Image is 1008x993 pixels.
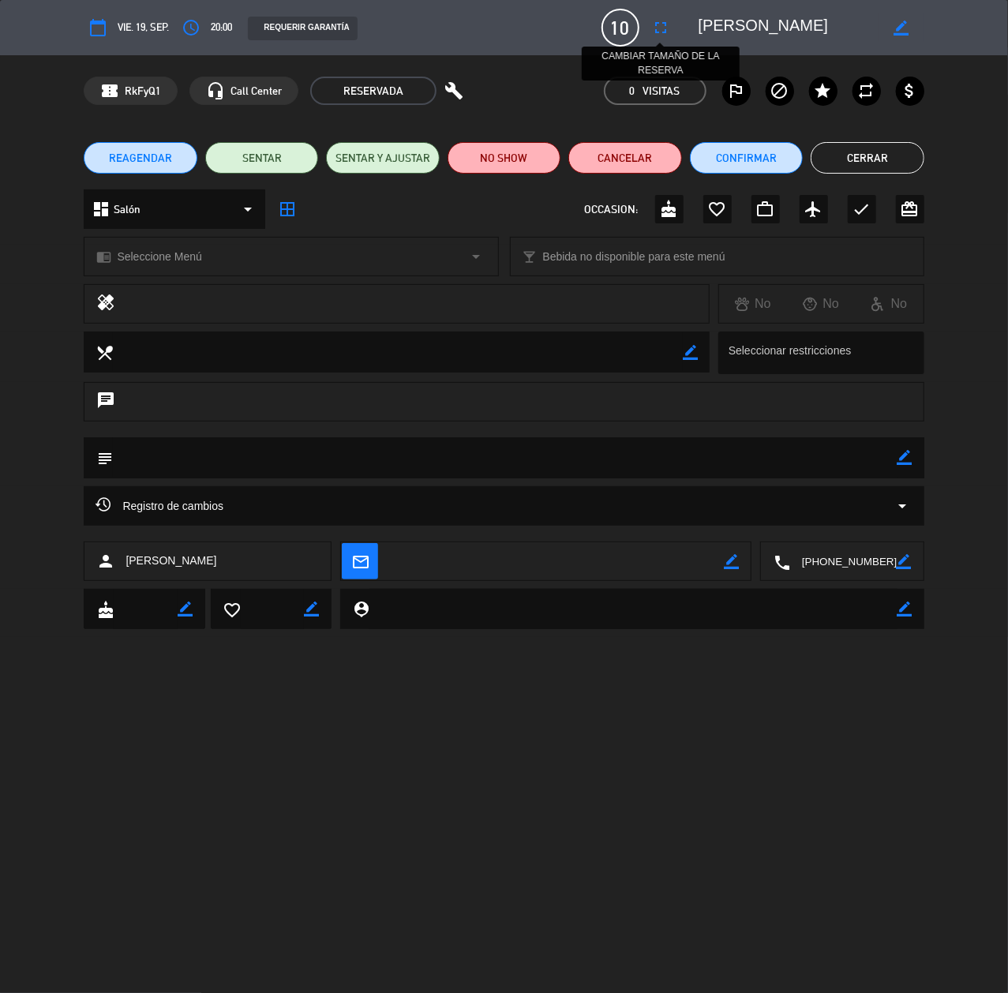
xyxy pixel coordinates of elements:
i: arrow_drop_down [894,497,912,515]
i: calendar_today [88,18,107,37]
i: border_color [897,601,912,616]
i: chat [96,391,115,413]
span: [PERSON_NAME] [126,552,216,570]
span: Call Center [230,82,282,100]
i: favorite_border [223,601,241,618]
i: access_time [182,18,200,37]
i: mail_outline [351,553,369,570]
em: Visitas [643,82,680,100]
i: build [444,81,463,100]
button: access_time [177,13,205,42]
button: calendar_today [84,13,112,42]
div: No [855,294,923,314]
i: star [814,81,833,100]
i: border_all [278,200,297,219]
i: cake [96,601,114,618]
i: local_bar [523,249,538,264]
span: 10 [601,9,639,47]
span: OCCASION: [585,200,639,219]
i: local_phone [773,553,790,571]
i: fullscreen [652,18,671,37]
i: repeat [857,81,876,100]
span: RESERVADA [310,77,437,105]
i: check [852,200,871,219]
i: dashboard [92,200,111,219]
span: confirmation_number [100,81,119,100]
i: border_color [683,345,698,360]
button: SENTAR [205,142,318,174]
i: border_color [897,554,912,569]
i: attach_money [901,81,920,100]
span: 20:00 [211,19,232,36]
i: person_pin [352,600,369,617]
span: RkFyQ1 [125,82,161,100]
span: 0 [630,82,635,100]
button: SENTAR Y AJUSTAR [326,142,439,174]
i: arrow_drop_down [238,200,257,219]
span: Salón [114,200,141,219]
button: NO SHOW [448,142,560,174]
i: border_color [897,450,912,465]
i: favorite_border [708,200,727,219]
div: No [719,294,787,314]
button: Cerrar [811,142,924,174]
button: fullscreen [647,13,676,42]
span: vie. 19, sep. [118,19,169,36]
div: No [787,294,855,314]
i: outlined_flag [727,81,746,100]
i: arrow_drop_down [467,247,486,266]
i: person [96,552,115,571]
i: local_dining [96,343,113,361]
span: Seleccione Menú [117,248,201,266]
button: Cancelar [568,142,681,174]
i: border_color [894,21,909,36]
span: Registro de cambios [96,497,223,515]
i: card_giftcard [901,200,920,219]
i: subject [96,449,113,467]
div: CAMBIAR TAMAÑO DE LA RESERVA [582,47,740,81]
i: healing [96,293,115,315]
i: border_color [724,554,739,569]
i: cake [660,200,679,219]
div: REQUERIR GARANTÍA [248,17,357,40]
i: work_outline [756,200,775,219]
i: headset_mic [206,81,225,100]
i: border_color [178,601,193,616]
button: REAGENDAR [84,142,197,174]
i: border_color [304,601,319,616]
i: block [770,81,789,100]
i: airplanemode_active [804,200,823,219]
span: REAGENDAR [109,150,172,167]
i: chrome_reader_mode [96,249,111,264]
span: Bebida no disponible para este menú [543,248,725,266]
button: Confirmar [690,142,803,174]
